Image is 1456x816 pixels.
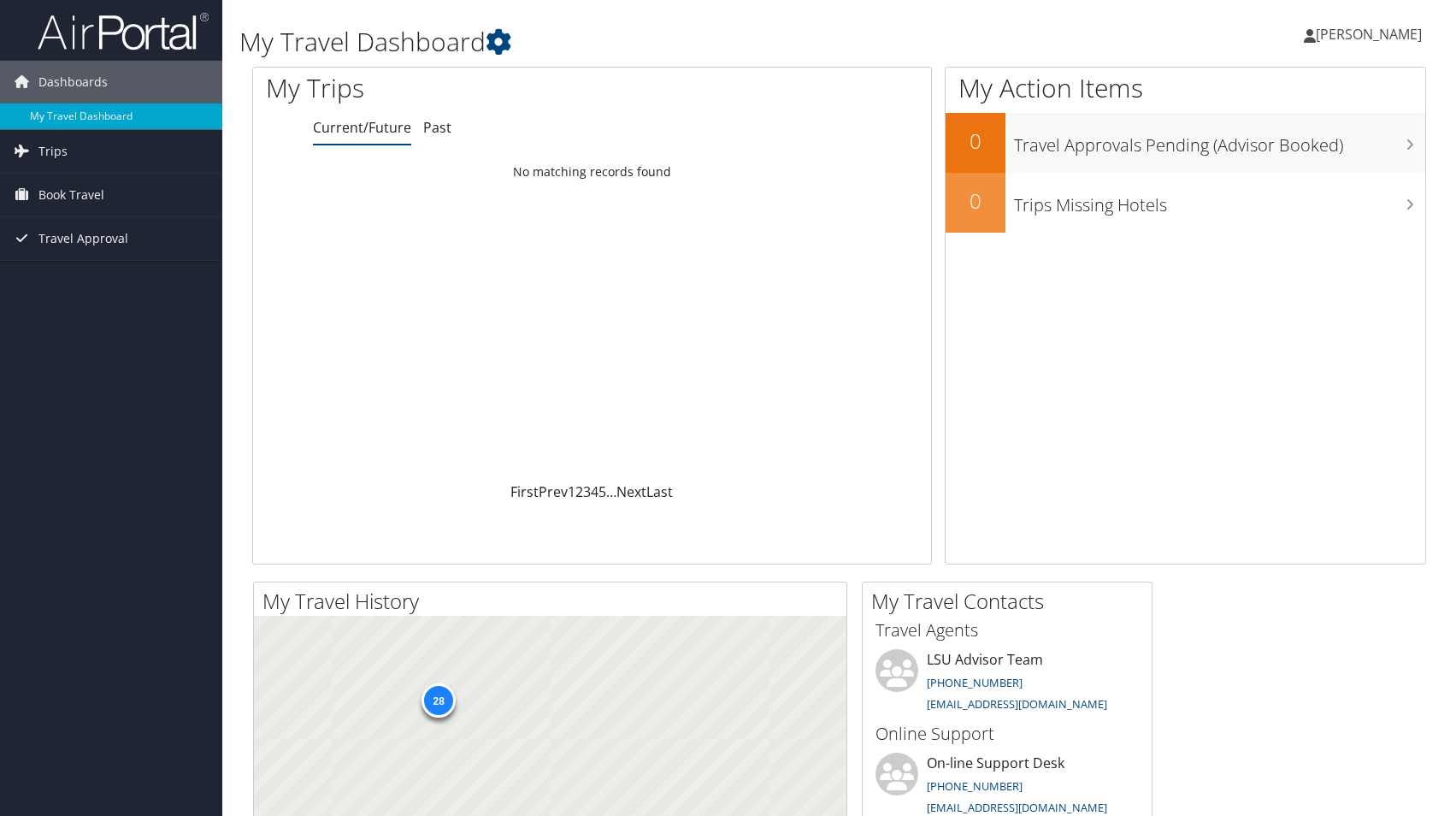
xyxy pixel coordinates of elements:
a: Prev [539,482,568,501]
a: 5 [598,482,606,501]
a: 3 [583,482,591,501]
div: 28 [421,683,456,718]
h1: My Trips [266,70,635,106]
a: 1 [568,482,575,501]
h3: Trips Missing Hotels [1014,185,1425,217]
span: … [606,482,616,501]
li: LSU Advisor Team [867,649,1147,719]
a: First [510,482,539,501]
h3: Travel Approvals Pending (Advisor Booked) [1014,125,1425,157]
a: 4 [591,482,598,501]
a: 0Trips Missing Hotels [946,173,1425,233]
h3: Travel Agents [875,618,1139,642]
a: [PHONE_NUMBER] [927,675,1023,690]
td: No matching records found [253,157,931,187]
a: Next [616,482,646,501]
a: Current/Future [313,118,411,137]
a: [PHONE_NUMBER] [927,778,1023,794]
a: 2 [575,482,583,501]
h1: My Action Items [946,70,1425,106]
a: Last [646,482,673,501]
h2: 0 [946,127,1005,156]
h2: 0 [946,186,1005,216]
img: airportal-logo.png [38,11,209,51]
a: [PERSON_NAME] [1304,9,1439,60]
h3: Online Support [875,722,1139,746]
a: 0Travel Approvals Pending (Advisor Booked) [946,113,1425,173]
a: [EMAIL_ADDRESS][DOMAIN_NAME] [927,800,1107,815]
span: Travel Approval [38,217,128,260]
span: [PERSON_NAME] [1316,25,1422,44]
h2: My Travel History [262,587,846,616]
a: [EMAIL_ADDRESS][DOMAIN_NAME] [927,696,1107,712]
h1: My Travel Dashboard [239,24,1039,60]
a: Past [423,118,451,137]
h2: My Travel Contacts [871,587,1152,616]
span: Dashboards [38,61,108,103]
span: Trips [38,130,68,173]
span: Book Travel [38,174,104,216]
